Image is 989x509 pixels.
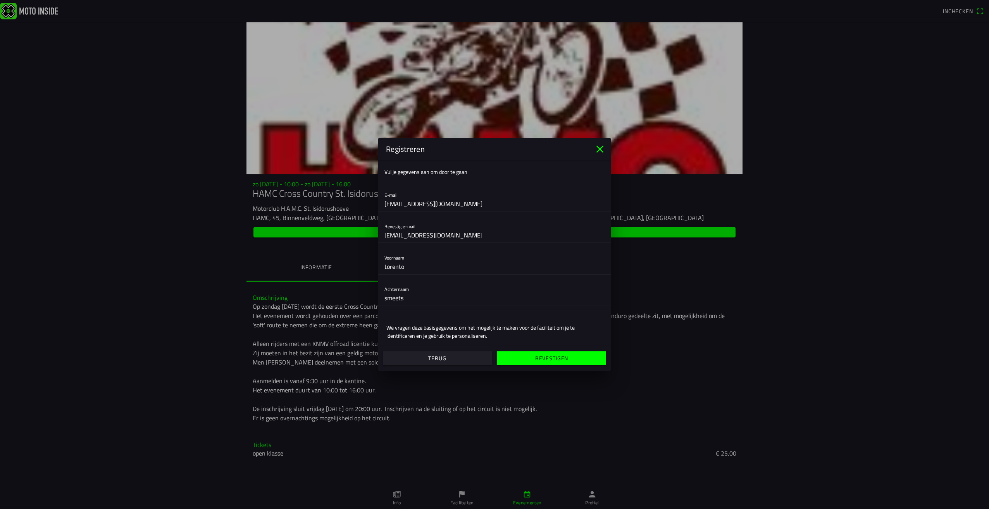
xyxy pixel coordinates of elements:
input: Voornaam [384,259,605,274]
ion-text: We vragen deze basisgegevens om het mogelijk te maken voor de faciliteit om je te identificeren e... [386,323,603,340]
ion-button: Terug [383,351,492,365]
input: Bevestig e-mail [384,227,605,243]
ion-icon: close [594,143,606,155]
ion-label: Vul je gegevens aan om door te gaan [384,168,467,176]
ion-text: Bevestigen [535,356,568,361]
input: E-mail [384,196,605,212]
input: Achternaam [384,290,605,306]
ion-title: Registreren [378,143,594,155]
